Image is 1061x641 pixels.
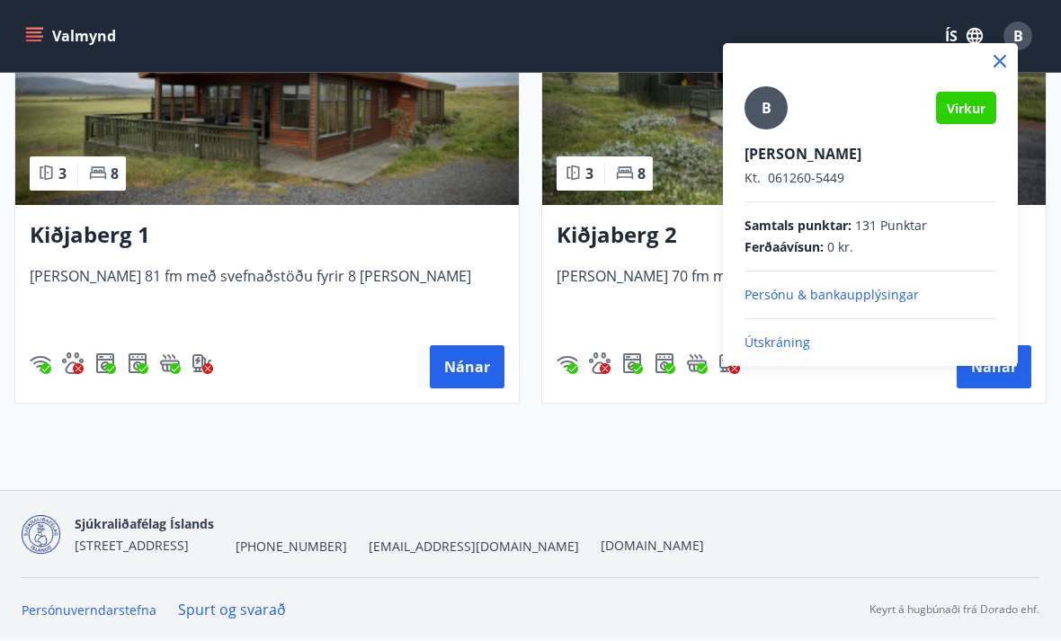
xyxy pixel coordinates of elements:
[762,98,771,118] span: B
[744,238,824,256] span: Ferðaávísun :
[744,334,996,352] p: Útskráning
[744,169,761,186] span: Kt.
[827,238,853,256] span: 0 kr.
[744,144,996,164] p: [PERSON_NAME]
[947,100,985,117] span: Virkur
[744,286,996,304] p: Persónu & bankaupplýsingar
[744,169,996,187] p: 061260-5449
[855,217,927,235] span: 131 Punktar
[744,217,851,235] span: Samtals punktar :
